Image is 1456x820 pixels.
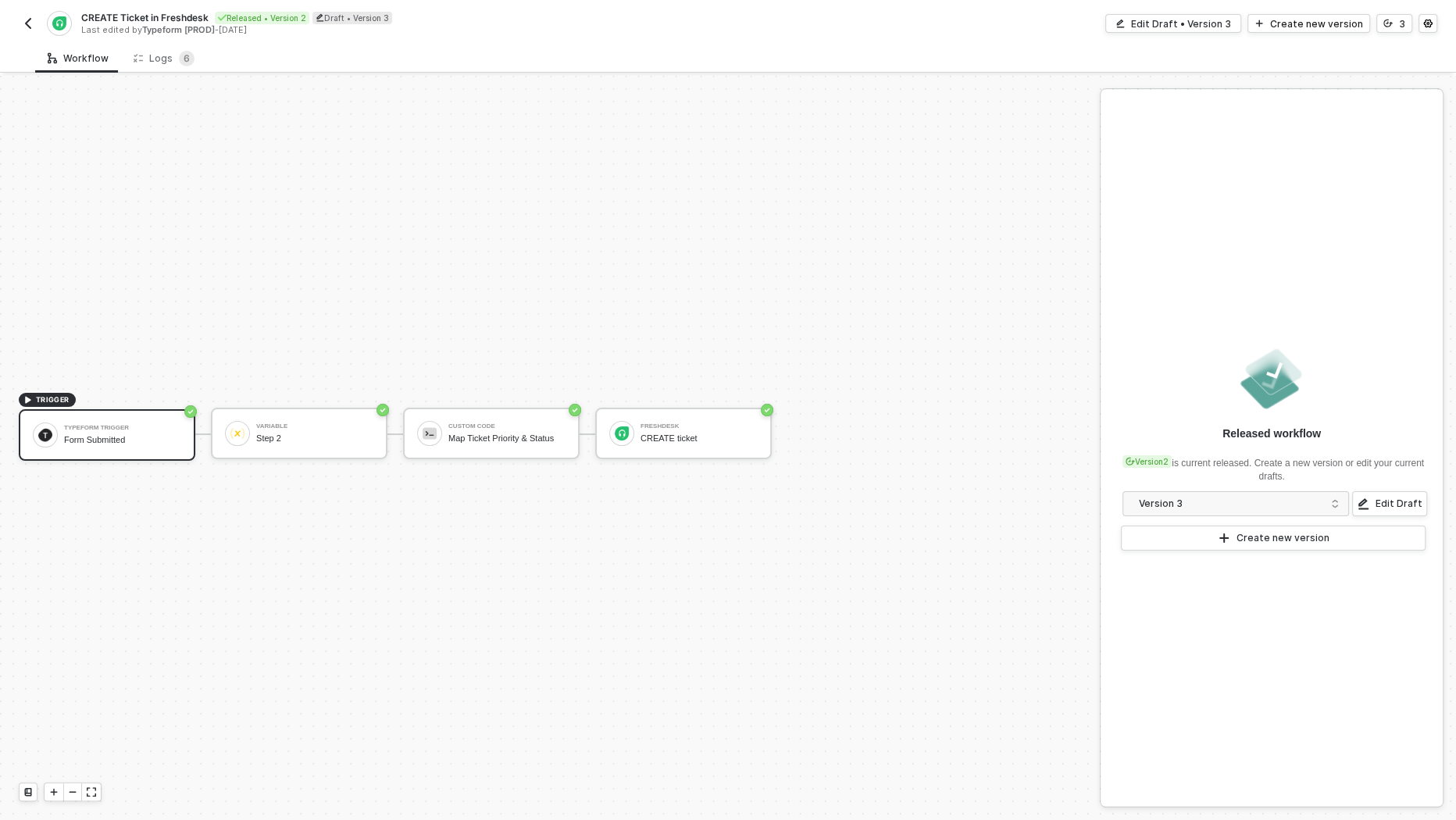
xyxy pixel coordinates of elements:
img: icon [423,426,437,440]
div: Workflow [48,52,109,65]
span: icon-expand [87,787,96,797]
div: Map Ticket Priority & Status [448,433,566,444]
img: back [22,17,34,30]
div: Create new version [1270,17,1363,30]
span: icon-play [1254,19,1264,28]
span: icon-settings [1423,19,1433,28]
div: Typeform Trigger [64,425,181,431]
img: icon [38,428,52,442]
button: back [19,14,37,33]
div: Version 2 [1122,455,1172,468]
div: Edit Draft • Version 3 [1131,17,1231,30]
span: Typeform [PROD] [142,24,215,35]
div: Variable [256,423,373,430]
div: Edit Draft [1376,497,1422,510]
span: icon-success-page [761,404,773,416]
span: icon-play [49,787,59,797]
span: icon-minus [68,787,77,797]
div: Version 3 [1139,495,1322,512]
span: icon-success-page [184,405,197,418]
span: icon-success-page [569,404,581,416]
img: released.png [1237,344,1306,413]
span: icon-edit [1357,497,1369,510]
div: Last edited by - [DATE] [81,24,726,36]
div: Freshdesk [641,423,758,430]
img: icon [615,426,629,440]
div: Custom Code [448,423,566,430]
div: 3 [1399,17,1405,30]
div: Released • Version 2 [215,12,309,24]
span: icon-edit [316,13,324,22]
button: Create new version [1247,14,1370,33]
span: icon-versioning [1383,19,1393,28]
button: Edit Draft • Version 3 [1105,14,1241,33]
span: icon-edit [1115,19,1125,28]
span: icon-versioning [1126,457,1135,466]
div: is current released. Create a new version or edit your current drafts. [1119,447,1424,483]
span: icon-play [23,395,33,405]
img: icon [230,426,244,440]
img: integration-icon [52,16,66,30]
button: Create new version [1121,526,1426,551]
div: Form Submitted [64,435,181,445]
span: icon-play [1218,532,1230,544]
button: Edit Draft [1352,491,1427,516]
span: CREATE Ticket in Freshdesk [81,11,209,24]
sup: 6 [179,51,194,66]
div: CREATE ticket [641,433,758,444]
div: Logs [134,51,194,66]
div: Create new version [1237,532,1329,544]
span: 6 [184,52,190,64]
button: 3 [1376,14,1412,33]
div: Released workflow [1222,426,1321,441]
span: icon-success-page [376,404,389,416]
div: Step 2 [256,433,373,444]
div: Draft • Version 3 [312,12,392,24]
span: TRIGGER [36,394,70,406]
